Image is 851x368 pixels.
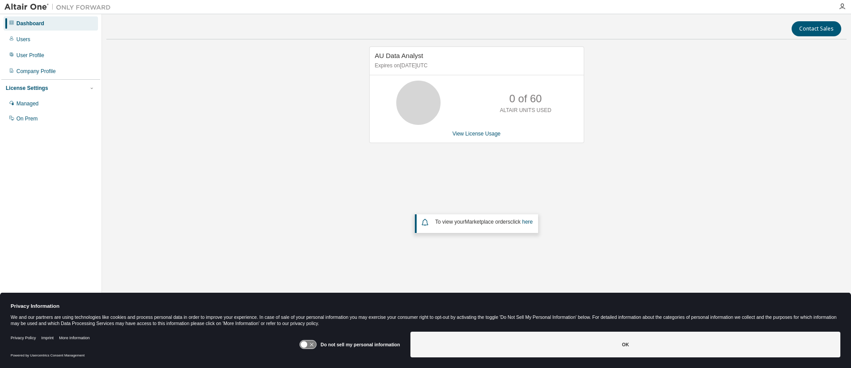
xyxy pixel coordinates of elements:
[375,52,423,59] span: AU Data Analyst
[16,20,44,27] div: Dashboard
[6,85,48,92] div: License Settings
[453,131,501,137] a: View License Usage
[522,219,533,225] a: here
[16,52,44,59] div: User Profile
[4,3,115,12] img: Altair One
[509,91,542,106] p: 0 of 60
[465,219,511,225] em: Marketplace orders
[16,115,38,122] div: On Prem
[16,68,56,75] div: Company Profile
[792,21,841,36] button: Contact Sales
[500,107,551,114] p: ALTAIR UNITS USED
[375,62,576,70] p: Expires on [DATE] UTC
[16,36,30,43] div: Users
[435,219,533,225] span: To view your click
[16,100,39,107] div: Managed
